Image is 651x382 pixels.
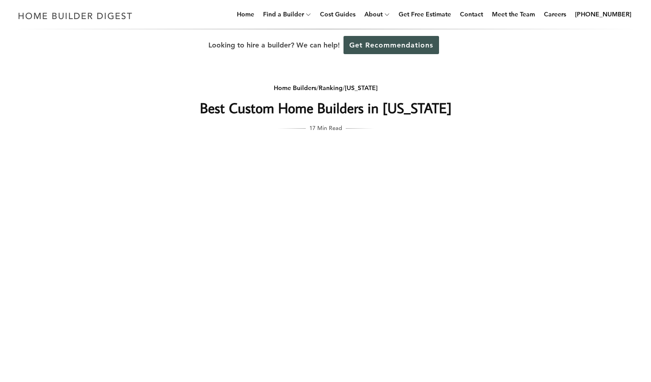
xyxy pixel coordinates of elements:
iframe: Drift Widget Chat Controller [480,318,640,371]
div: / / [148,83,503,94]
a: Get Recommendations [343,36,439,54]
a: Ranking [319,84,343,92]
a: Home Builders [274,84,316,92]
span: 17 Min Read [309,123,342,133]
img: Home Builder Digest [14,7,136,24]
h1: Best Custom Home Builders﻿ in [US_STATE] [148,97,503,118]
a: [US_STATE] [345,84,378,92]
